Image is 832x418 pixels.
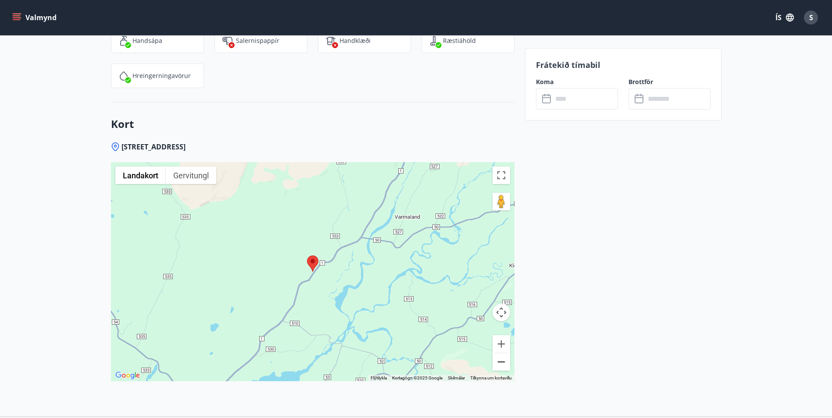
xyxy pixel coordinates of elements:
[493,353,510,371] button: Aðdráttur
[371,375,387,381] button: Flýtilykla
[222,35,232,46] img: JsUkc86bAWErts0UzsjU3lk4pw2986cAIPoh8Yw7.svg
[470,375,512,380] a: Tilkynna um kortavillu
[392,375,443,380] span: Kortagögn ©2025 Google
[121,142,186,152] span: [STREET_ADDRESS]
[132,71,191,80] p: Hreingerningavörur
[493,166,510,184] button: Skipta um sýn á öllum skjánum
[775,13,782,22] font: ÍS
[113,370,142,381] a: Opnaðu þetta svæði í Google kortum (opnast í nýjum glugga)
[809,13,813,22] span: S
[166,166,216,184] button: Sýna gervihnattamyndir
[115,166,166,184] button: Sýna götukort
[339,36,371,45] p: Handklæði
[493,193,510,210] button: Dragðu Pegman yfir á kortið til að opna Street View
[771,10,799,25] button: ÍS
[118,35,129,46] img: 96TlfpxwFVHR6UM9o3HrTVSiAREwRYtsizir1BR0.svg
[448,375,465,380] a: Skilmálar (opnast í nýjum flipa)
[536,59,711,71] p: Frátekið tímabil
[443,36,476,45] p: Ræstiáhöld
[429,35,439,46] img: saOQRUK9k0plC04d75OSnkMeCb4WtbSIwuaOqe9o.svg
[111,117,514,131] h3: Kort
[325,35,336,46] img: uiBtL0ikWr40dZiggAgPY6zIBwQcLm3lMVfqTObx.svg
[493,335,510,353] button: Aðdráttur
[118,71,129,81] img: IEMZxl2UAX2uiPqnGqR2ECYTbkBjM7IGMvKNT7zJ.svg
[493,304,510,321] button: Stýringar á kortamyndavél
[800,7,821,28] button: S
[25,13,57,22] font: Valmynd
[628,78,711,86] label: Brottför
[536,78,618,86] label: Koma
[132,36,162,45] p: Handsápa
[236,36,279,45] p: Salernispappír
[11,10,60,25] button: matseðill
[113,370,142,381] img: Úgúsla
